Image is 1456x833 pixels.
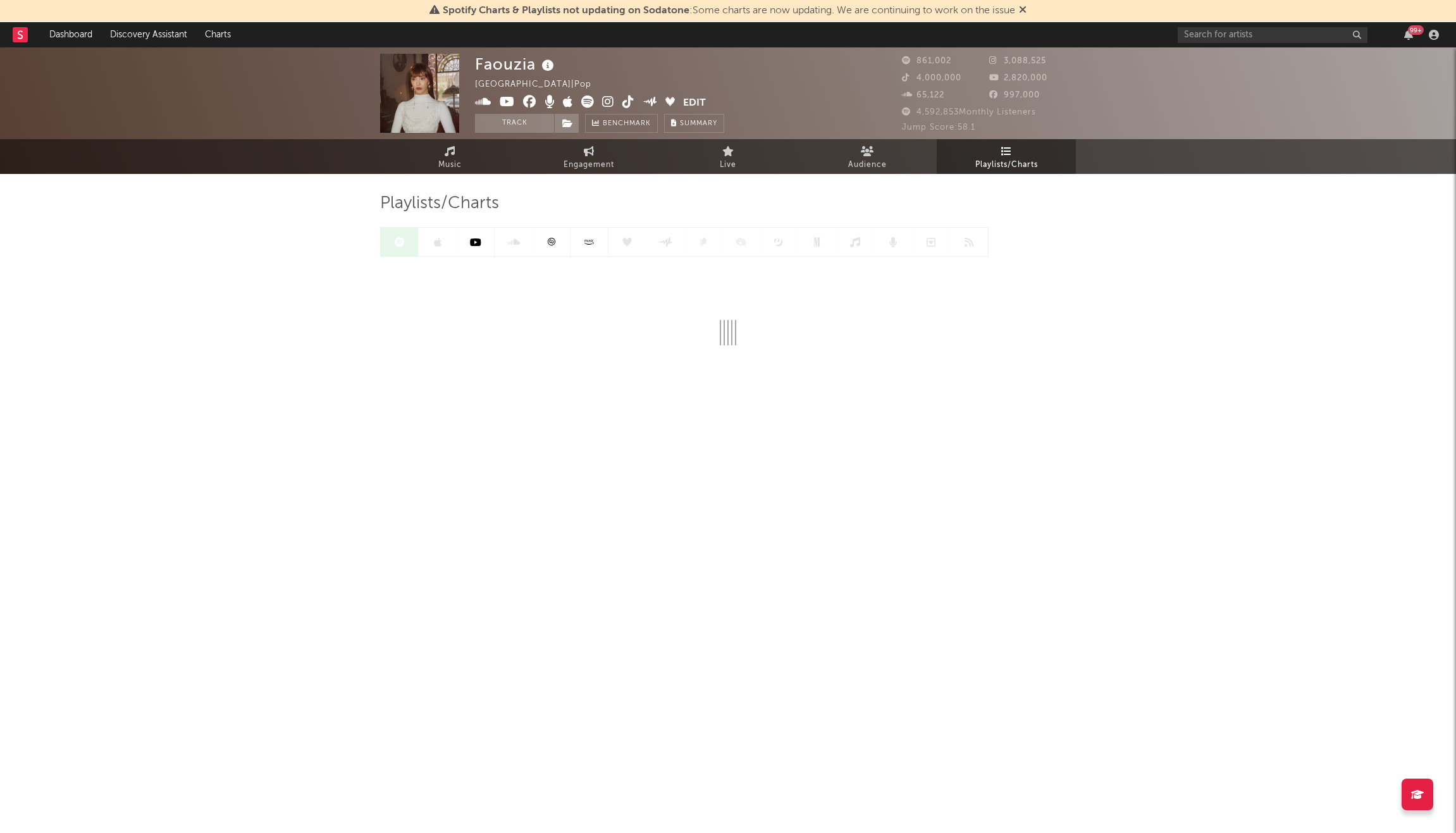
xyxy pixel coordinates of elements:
[989,91,1040,99] span: 997,000
[475,77,606,92] div: [GEOGRAPHIC_DATA] | Pop
[989,57,1046,65] span: 3,088,525
[975,157,1038,173] span: Playlists/Charts
[902,123,975,132] span: Jump Score: 58.1
[902,57,951,65] span: 861,002
[680,120,717,127] span: Summary
[475,54,557,75] div: Faouzia
[1408,25,1424,35] div: 99 +
[603,116,651,132] span: Benchmark
[902,91,944,99] span: 65,122
[989,74,1047,82] span: 2,820,000
[443,6,689,16] span: Spotify Charts & Playlists not updating on Sodatone
[519,139,658,174] a: Engagement
[380,196,499,211] span: Playlists/Charts
[1178,27,1367,43] input: Search for artists
[475,114,554,133] button: Track
[380,139,519,174] a: Music
[848,157,887,173] span: Audience
[798,139,937,174] a: Audience
[101,22,196,47] a: Discovery Assistant
[902,74,961,82] span: 4,000,000
[683,96,706,111] button: Edit
[658,139,798,174] a: Live
[720,157,736,173] span: Live
[564,157,614,173] span: Engagement
[937,139,1076,174] a: Playlists/Charts
[902,108,1036,116] span: 4,592,853 Monthly Listeners
[438,157,462,173] span: Music
[1019,6,1027,16] span: Dismiss
[585,114,658,133] a: Benchmark
[664,114,724,133] button: Summary
[1404,30,1413,40] button: 99+
[40,22,101,47] a: Dashboard
[196,22,240,47] a: Charts
[443,6,1015,16] span: : Some charts are now updating. We are continuing to work on the issue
